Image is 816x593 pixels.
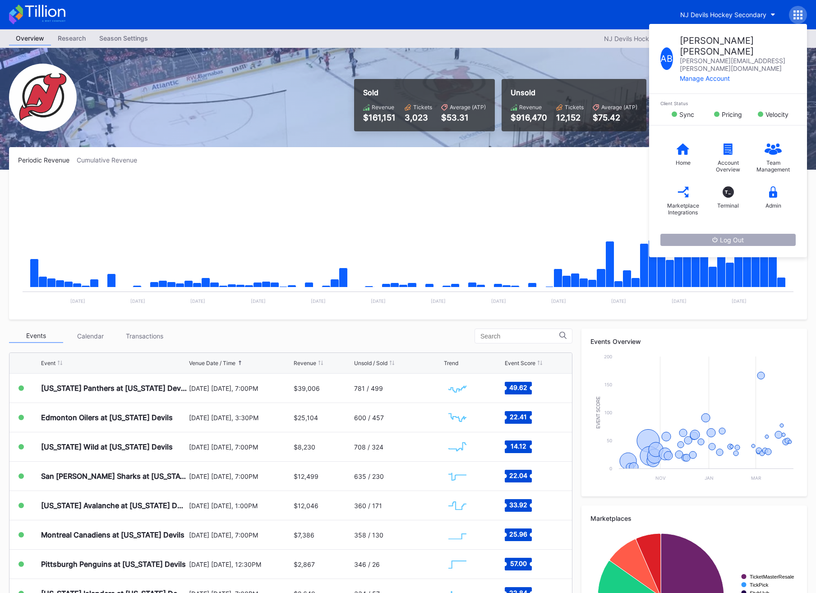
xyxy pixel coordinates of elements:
[294,531,314,539] div: $7,386
[294,385,320,392] div: $39,006
[604,35,707,42] div: NJ Devils Hockey Secondary 2025
[660,47,673,70] div: A B
[765,202,781,209] div: Admin
[509,530,527,538] text: 25.96
[444,494,471,517] svg: Chart title
[673,6,782,23] button: NJ Devils Hockey Secondary
[750,582,769,588] text: TickPick
[251,298,266,304] text: [DATE]
[294,502,318,510] div: $12,046
[509,501,527,509] text: 33.92
[77,156,144,164] div: Cumulative Revenue
[510,413,527,421] text: 22.41
[660,234,796,246] button: Log Out
[189,385,291,392] div: [DATE] [DATE], 7:00PM
[751,475,761,481] text: Mar
[354,385,383,392] div: 781 / 499
[92,32,155,46] a: Season Settings
[92,32,155,45] div: Season Settings
[604,382,612,387] text: 150
[607,438,612,443] text: 50
[444,553,471,575] svg: Chart title
[519,104,542,111] div: Revenue
[354,414,384,422] div: 600 / 457
[41,530,184,539] div: Montreal Canadiens at [US_STATE] Devils
[510,442,526,450] text: 14.12
[372,104,394,111] div: Revenue
[189,414,291,422] div: [DATE] [DATE], 3:30PM
[679,111,694,118] div: Sync
[680,35,796,57] div: [PERSON_NAME] [PERSON_NAME]
[190,298,205,304] text: [DATE]
[9,64,77,131] img: NJ_Devils_Hockey_Secondary.png
[41,413,173,422] div: Edmonton Oilers at [US_STATE] Devils
[750,574,794,579] text: TicketMasterResale
[444,360,458,366] div: Trend
[660,101,796,106] div: Client Status
[604,410,612,415] text: 100
[511,113,547,122] div: $916,470
[41,560,186,569] div: Pittsburgh Penguins at [US_STATE] Devils
[723,186,734,198] div: T_
[354,502,382,510] div: 360 / 171
[601,104,637,111] div: Average (ATP)
[676,159,691,166] div: Home
[765,111,788,118] div: Velocity
[41,442,173,451] div: [US_STATE] Wild at [US_STATE] Devils
[363,113,396,122] div: $161,151
[9,329,63,343] div: Events
[722,111,742,118] div: Pricing
[51,32,92,46] a: Research
[609,466,612,471] text: 0
[294,414,318,422] div: $25,104
[189,531,291,539] div: [DATE] [DATE], 7:00PM
[599,32,721,45] button: NJ Devils Hockey Secondary 2025
[294,561,315,568] div: $2,867
[655,475,666,481] text: Nov
[413,104,432,111] div: Tickets
[41,384,187,393] div: [US_STATE] Panthers at [US_STATE] Devils
[444,465,471,487] svg: Chart title
[480,333,559,340] input: Search
[294,443,315,451] div: $8,230
[680,74,796,82] div: Manage Account
[491,298,506,304] text: [DATE]
[590,514,798,522] div: Marketplaces
[611,298,626,304] text: [DATE]
[189,502,291,510] div: [DATE] [DATE], 1:00PM
[431,298,446,304] text: [DATE]
[444,524,471,546] svg: Chart title
[712,236,744,244] div: Log Out
[189,561,291,568] div: [DATE] [DATE], 12:30PM
[593,113,637,122] div: $75.42
[189,473,291,480] div: [DATE] [DATE], 7:00PM
[551,298,566,304] text: [DATE]
[732,298,747,304] text: [DATE]
[294,360,316,366] div: Revenue
[354,561,380,568] div: 346 / 26
[130,298,145,304] text: [DATE]
[354,531,383,539] div: 358 / 130
[41,501,187,510] div: [US_STATE] Avalanche at [US_STATE] Devils
[680,11,766,19] div: NJ Devils Hockey Secondary
[755,159,791,173] div: Team Management
[117,329,171,343] div: Transactions
[590,338,798,345] div: Events Overview
[510,560,526,567] text: 57.00
[41,360,55,366] div: Event
[590,352,798,487] svg: Chart title
[371,298,386,304] text: [DATE]
[705,475,714,481] text: Jan
[556,113,584,122] div: 12,152
[311,298,326,304] text: [DATE]
[509,384,527,391] text: 49.62
[604,354,612,359] text: 200
[51,32,92,45] div: Research
[680,57,796,72] div: [PERSON_NAME][EMAIL_ADDRESS][PERSON_NAME][DOMAIN_NAME]
[18,175,798,310] svg: Chart title
[70,298,85,304] text: [DATE]
[444,377,471,399] svg: Chart title
[450,104,486,111] div: Average (ATP)
[9,32,51,46] a: Overview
